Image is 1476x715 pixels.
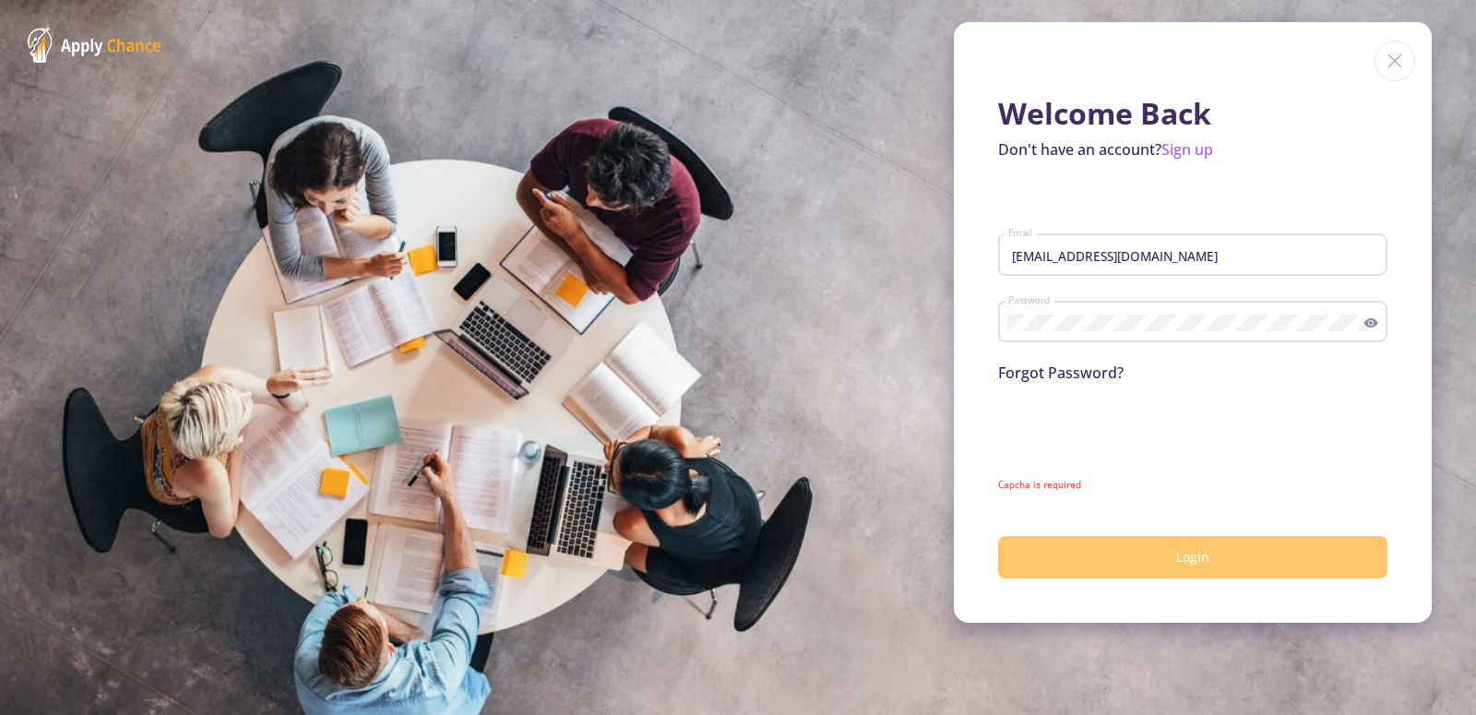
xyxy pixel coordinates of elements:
[1375,41,1415,81] img: close icon
[28,28,161,63] img: ApplyChance Logo
[1161,139,1213,160] a: Sign up
[998,478,1387,492] mat-error: Capcha is required
[1176,548,1209,566] span: Login
[998,96,1387,131] h1: Welcome Back
[998,536,1387,579] button: Login
[998,406,1279,478] iframe: reCAPTCHA
[998,138,1387,161] p: Don't have an account?
[998,363,1124,383] a: Forgot Password?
